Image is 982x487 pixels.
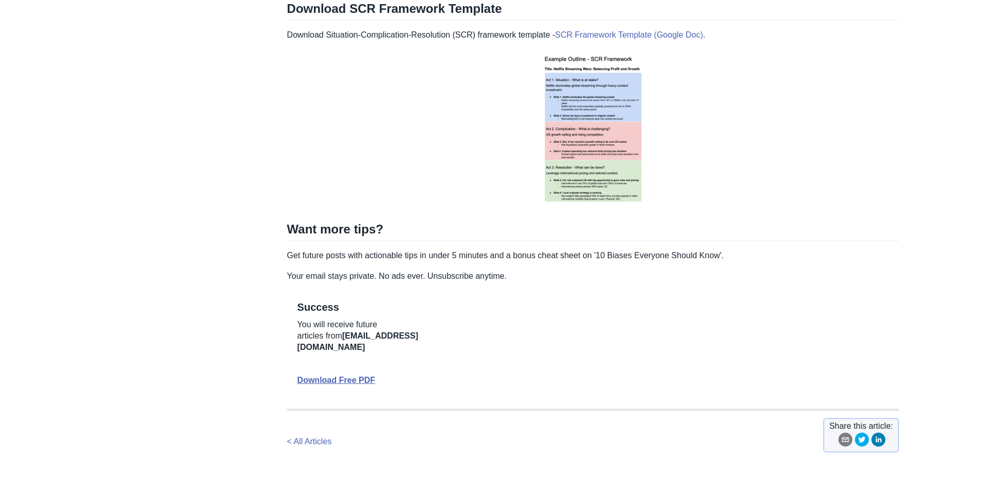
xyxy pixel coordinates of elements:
p: You will receive future articles from [297,319,483,353]
img: example scr template [527,49,659,209]
h4: Success [297,301,483,314]
h2: Download SCR Framework Template [287,1,900,21]
p: Download Situation-Complication-Resolution (SCR) framework template - . [287,29,900,41]
p: Get future posts with actionable tips in under 5 minutes and a bonus cheat sheet on '10 Biases Ev... [287,249,900,262]
a: < All Articles [287,437,332,446]
p: Your email stays private. No ads ever. Unsubscribe anytime. [287,270,900,282]
h2: Want more tips? [287,222,900,241]
button: email [838,432,853,450]
span: Share this article: [829,420,893,432]
button: twitter [855,432,869,450]
strong: [EMAIL_ADDRESS][DOMAIN_NAME] [297,331,419,351]
a: SCR Framework Template (Google Doc) [555,30,703,39]
button: linkedin [871,432,886,450]
a: Download Free PDF [297,376,375,384]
